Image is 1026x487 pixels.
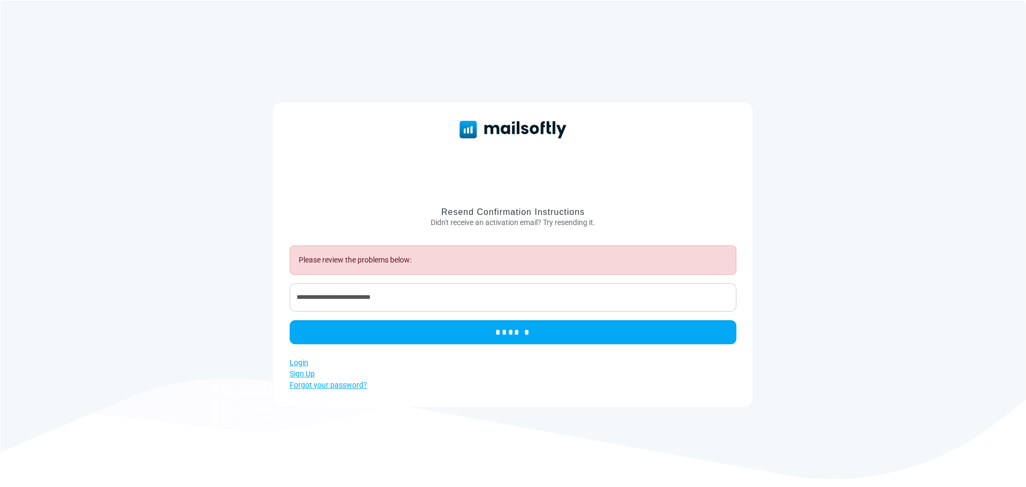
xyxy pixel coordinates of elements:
a: Forgot your password? [290,381,367,389]
p: Didn't receive an activation email? Try resending it. [290,217,736,228]
img: Mailsoftly [460,121,566,138]
div: Please review the problems below: [290,245,736,275]
h3: Resend Confirmation Instructions [290,207,736,217]
a: Login [290,358,308,367]
a: Sign Up [290,369,315,378]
